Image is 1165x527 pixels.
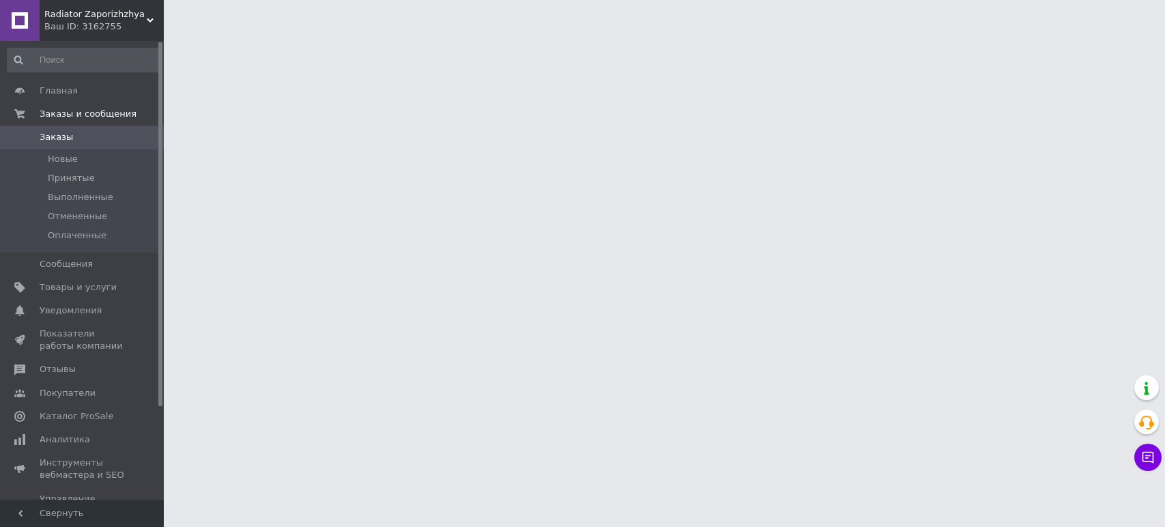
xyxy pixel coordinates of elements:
[40,433,90,446] span: Аналитика
[40,131,73,143] span: Заказы
[48,153,78,165] span: Новые
[48,229,106,242] span: Оплаченные
[40,304,102,317] span: Уведомления
[40,457,126,481] span: Инструменты вебмастера и SEO
[40,493,126,517] span: Управление сайтом
[44,8,147,20] span: Radiator Zaporizhzhya
[48,210,107,223] span: Отмененные
[40,363,76,375] span: Отзывы
[7,48,160,72] input: Поиск
[40,258,93,270] span: Сообщения
[40,328,126,352] span: Показатели работы компании
[44,20,164,33] div: Ваш ID: 3162755
[40,108,136,120] span: Заказы и сообщения
[40,387,96,399] span: Покупатели
[40,410,113,423] span: Каталог ProSale
[48,172,95,184] span: Принятые
[48,191,113,203] span: Выполненные
[40,85,78,97] span: Главная
[40,281,117,294] span: Товары и услуги
[1134,444,1162,471] button: Чат с покупателем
